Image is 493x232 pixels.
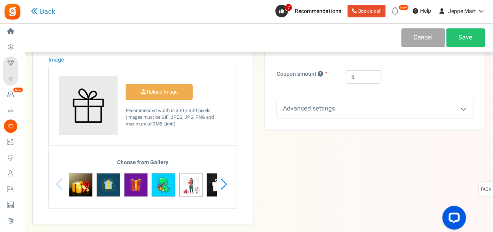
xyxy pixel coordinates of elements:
a: Save [446,28,485,47]
span: FAQs [481,182,491,197]
em: New [13,87,23,93]
img: Gratisfaction [4,3,21,21]
div: Advanced settings [277,99,473,118]
span: Recommendations [295,7,341,15]
span: Coupon amount [277,70,316,78]
h5: Choose from Gallery [69,159,217,169]
a: Back [31,7,55,16]
span: 7 [285,4,292,11]
em: New [399,5,409,10]
a: Book a call [348,5,386,17]
a: 7 Recommendations [275,5,344,17]
a: Help [410,5,435,17]
span: Help [419,7,432,15]
span: Jeppe Mart [448,7,476,15]
p: Recommended width is 300 x 300 pixels. (Images must be GIF, JPEG, JPG, PNG and maximum of 2MB Lim... [126,107,224,127]
a: Cancel [402,28,445,47]
a: New [3,88,21,101]
label: Image [48,56,64,64]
